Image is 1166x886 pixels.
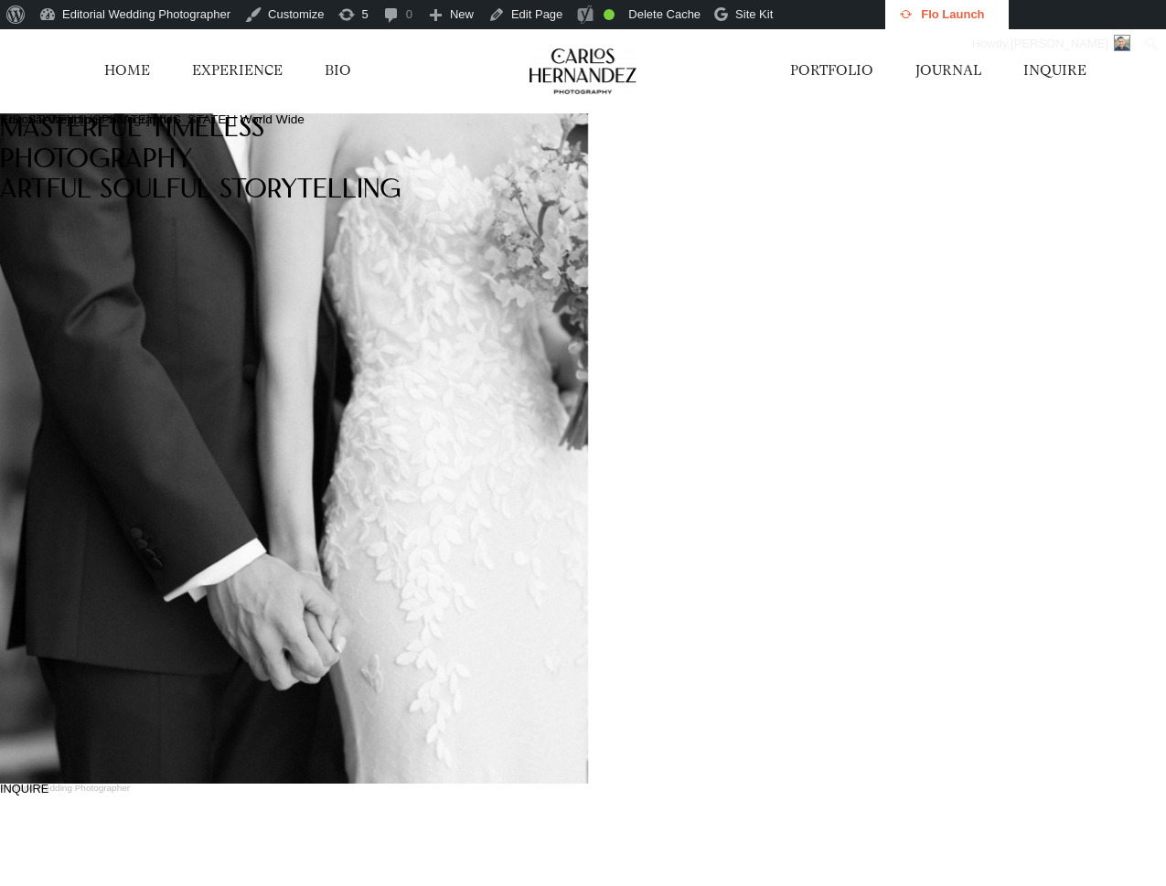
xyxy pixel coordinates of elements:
[789,5,892,27] img: Views over 48 hours. Click for more Jetpack Stats.
[604,9,615,20] div: Good
[325,61,351,80] a: BIO
[915,61,981,80] a: JOURNAL
[966,29,1138,59] a: Howdy,
[104,61,150,80] a: HOME
[1011,37,1108,50] span: [PERSON_NAME]
[1023,61,1086,80] a: INQUIRE
[192,61,283,80] a: EXPERIENCE
[790,61,873,80] a: PORTFOLIO
[735,7,773,21] span: Site Kit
